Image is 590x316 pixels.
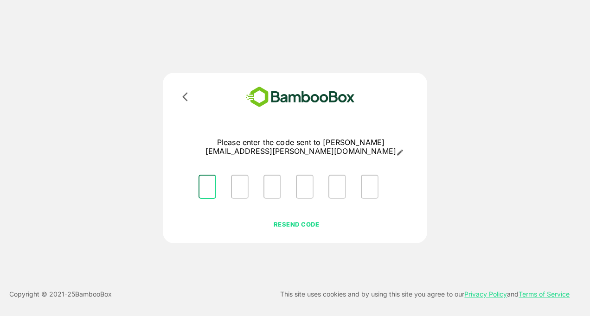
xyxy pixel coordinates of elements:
button: RESEND CODE [243,217,350,231]
a: Privacy Policy [464,290,507,298]
p: RESEND CODE [244,219,350,229]
a: Terms of Service [519,290,570,298]
p: Please enter the code sent to [PERSON_NAME][EMAIL_ADDRESS][PERSON_NAME][DOMAIN_NAME] [191,138,410,156]
input: Please enter OTP character 2 [231,175,249,199]
input: Please enter OTP character 1 [199,175,216,199]
input: Please enter OTP character 5 [328,175,346,199]
img: bamboobox [232,84,368,110]
p: Copyright © 2021- 25 BambooBox [9,289,112,300]
p: This site uses cookies and by using this site you agree to our and [280,289,570,300]
input: Please enter OTP character 4 [296,175,314,199]
input: Please enter OTP character 6 [361,175,378,199]
input: Please enter OTP character 3 [263,175,281,199]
